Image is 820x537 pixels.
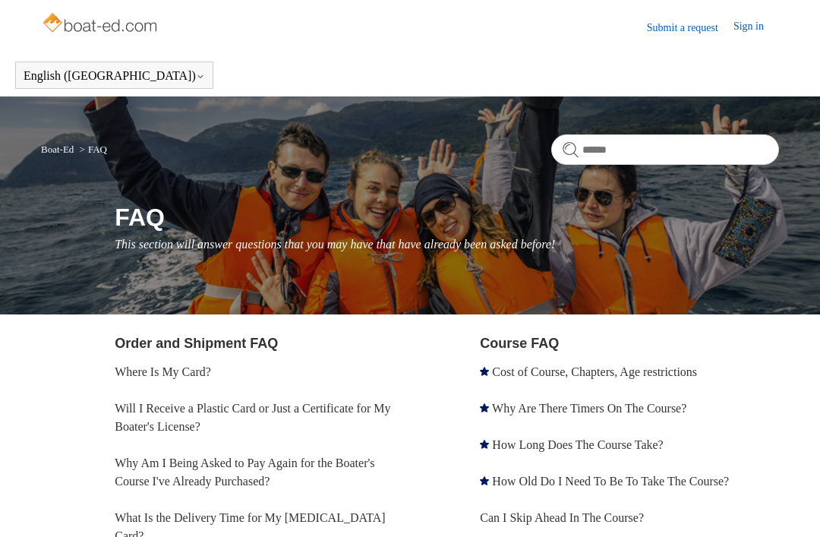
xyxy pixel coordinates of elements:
a: Cost of Course, Chapters, Age restrictions [492,365,697,378]
a: Why Am I Being Asked to Pay Again for the Boater's Course I've Already Purchased? [115,456,374,488]
img: Boat-Ed Help Center home page [41,9,162,39]
a: Will I Receive a Plastic Card or Just a Certificate for My Boater's License? [115,402,390,433]
a: Where Is My Card? [115,365,211,378]
a: Sign in [733,18,779,36]
div: Live chat [769,486,809,526]
svg: Promoted article [480,440,489,449]
svg: Promoted article [480,367,489,376]
h1: FAQ [115,199,779,235]
li: FAQ [77,144,107,155]
a: Course FAQ [480,336,559,351]
a: Order and Shipment FAQ [115,336,278,351]
a: How Old Do I Need To Be To Take The Course? [492,475,729,488]
svg: Promoted article [480,476,489,485]
button: English ([GEOGRAPHIC_DATA]) [24,69,205,83]
p: This section will answer questions that you may have that have already been asked before! [115,235,779,254]
svg: Promoted article [480,403,489,412]
input: Search [551,134,779,165]
a: How Long Does The Course Take? [492,438,663,451]
li: Boat-Ed [41,144,77,155]
a: Why Are There Timers On The Course? [492,402,686,415]
a: Can I Skip Ahead In The Course? [480,511,644,524]
a: Submit a request [647,20,733,36]
a: Boat-Ed [41,144,74,155]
